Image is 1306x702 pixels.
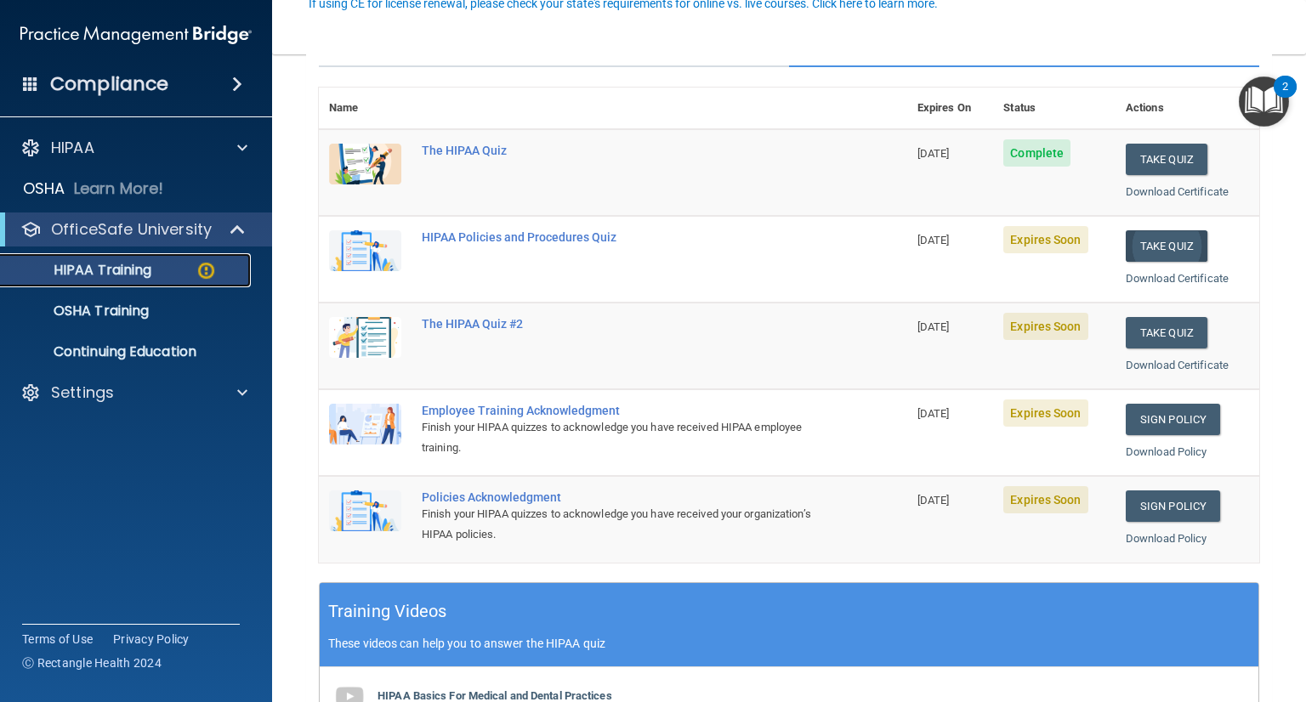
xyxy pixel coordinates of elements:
[1126,490,1220,522] a: Sign Policy
[1003,486,1087,513] span: Expires Soon
[20,382,247,403] a: Settings
[1003,139,1070,167] span: Complete
[993,88,1116,129] th: Status
[1116,88,1259,129] th: Actions
[917,320,950,333] span: [DATE]
[328,637,1250,650] p: These videos can help you to answer the HIPAA quiz
[1003,226,1087,253] span: Expires Soon
[74,178,164,199] p: Learn More!
[23,178,65,199] p: OSHA
[378,689,612,702] b: HIPAA Basics For Medical and Dental Practices
[22,631,93,648] a: Terms of Use
[20,219,247,240] a: OfficeSafe University
[1126,404,1220,435] a: Sign Policy
[1126,230,1207,262] button: Take Quiz
[1239,76,1289,127] button: Open Resource Center, 2 new notifications
[50,72,168,96] h4: Compliance
[11,343,243,360] p: Continuing Education
[917,147,950,160] span: [DATE]
[917,234,950,246] span: [DATE]
[1126,445,1207,458] a: Download Policy
[1282,87,1288,109] div: 2
[51,138,94,158] p: HIPAA
[422,417,822,458] div: Finish your HIPAA quizzes to acknowledge you have received HIPAA employee training.
[907,88,993,129] th: Expires On
[917,494,950,507] span: [DATE]
[1126,359,1229,371] a: Download Certificate
[319,88,412,129] th: Name
[328,597,447,626] h5: Training Videos
[422,230,822,244] div: HIPAA Policies and Procedures Quiz
[11,262,151,279] p: HIPAA Training
[51,219,212,240] p: OfficeSafe University
[1003,313,1087,340] span: Expires Soon
[51,382,114,403] p: Settings
[422,144,822,157] div: The HIPAA Quiz
[422,490,822,504] div: Policies Acknowledgment
[917,407,950,420] span: [DATE]
[196,260,217,281] img: warning-circle.0cc9ac19.png
[20,138,247,158] a: HIPAA
[422,317,822,331] div: The HIPAA Quiz #2
[1126,532,1207,545] a: Download Policy
[22,654,162,671] span: Ⓒ Rectangle Health 2024
[1003,399,1087,427] span: Expires Soon
[1126,185,1229,198] a: Download Certificate
[20,18,252,52] img: PMB logo
[422,504,822,545] div: Finish your HIPAA quizzes to acknowledge you have received your organization’s HIPAA policies.
[1126,317,1207,348] button: Take Quiz
[1126,272,1229,285] a: Download Certificate
[113,631,190,648] a: Privacy Policy
[1126,144,1207,175] button: Take Quiz
[11,303,149,320] p: OSHA Training
[422,404,822,417] div: Employee Training Acknowledgment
